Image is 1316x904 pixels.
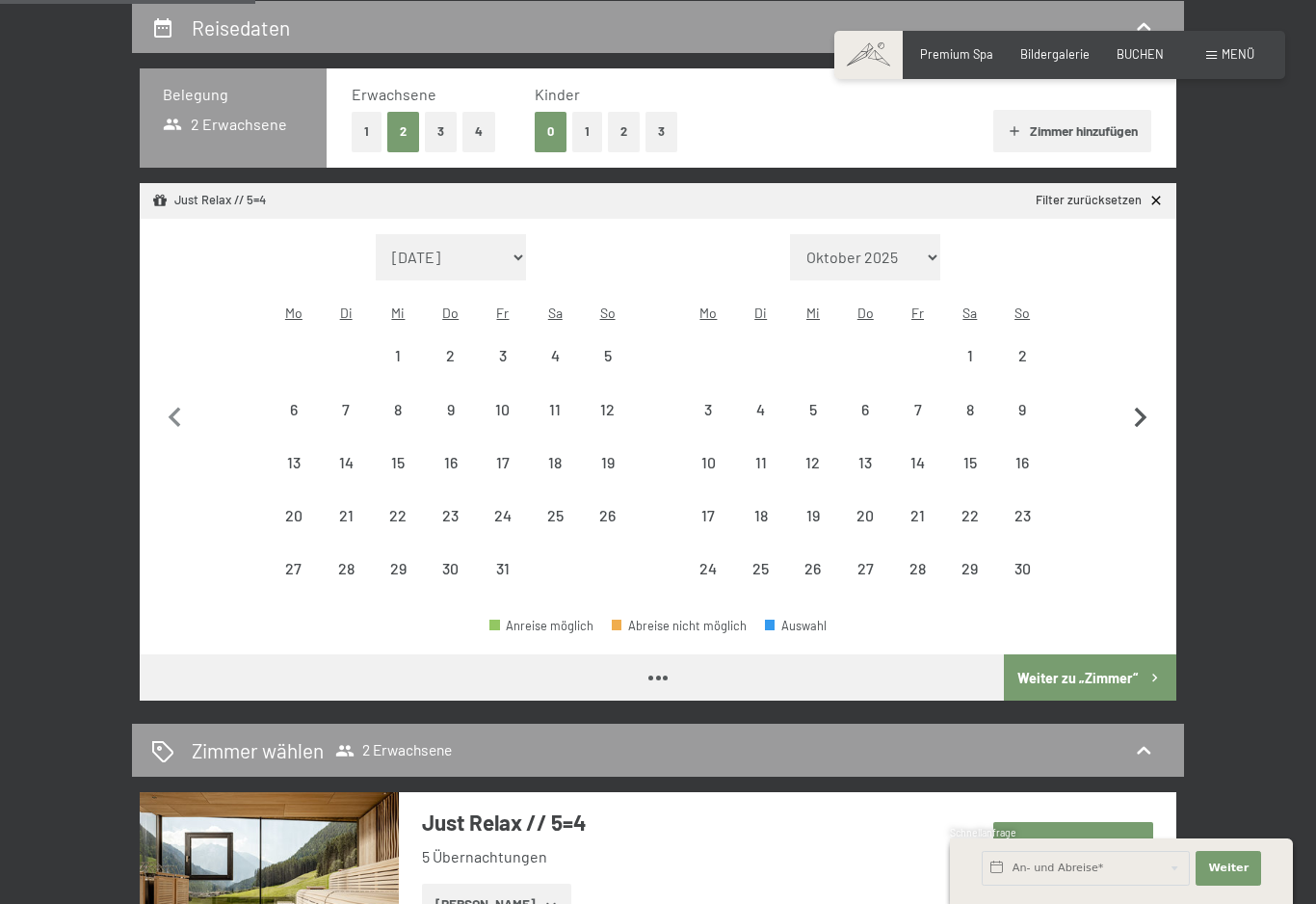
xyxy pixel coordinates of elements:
[682,384,734,436] div: Anreise nicht möglich
[477,437,529,489] div: Anreise nicht möglich
[477,330,529,382] div: Anreise nicht möglich
[944,330,996,382] div: Anreise nicht möglich
[996,437,1048,489] div: Sun Nov 16 2025
[998,561,1046,609] div: 30
[996,543,1048,595] div: Anreise nicht möglich
[682,543,734,595] div: Anreise nicht möglich
[529,330,581,382] div: Sat Oct 04 2025
[682,490,734,542] div: Mon Nov 17 2025
[427,348,475,396] div: 2
[581,384,633,436] div: Sun Oct 12 2025
[531,402,579,450] div: 11
[787,384,839,436] div: Wed Nov 05 2025
[372,384,424,436] div: Anreise nicht möglich
[600,305,616,321] abbr: Sonntag
[841,402,889,450] div: 6
[996,330,1048,382] div: Anreise nicht möglich
[944,384,996,436] div: Sat Nov 08 2025
[946,455,994,503] div: 15
[581,490,633,542] div: Anreise nicht möglich
[787,490,839,542] div: Anreise nicht möglich
[841,455,889,503] div: 13
[735,490,787,542] div: Tue Nov 18 2025
[322,561,370,609] div: 28
[270,455,318,503] div: 13
[163,114,287,135] span: 2 Erwachsene
[572,112,602,151] button: 1
[425,330,477,382] div: Anreise nicht möglich
[737,561,785,609] div: 25
[477,384,529,436] div: Anreise nicht möglich
[998,508,1046,556] div: 23
[1020,46,1090,62] a: Bildergalerie
[944,437,996,489] div: Sat Nov 15 2025
[477,330,529,382] div: Fri Oct 03 2025
[489,620,593,632] div: Anreise möglich
[268,437,320,489] div: Anreise nicht möglich
[581,437,633,489] div: Anreise nicht möglich
[529,384,581,436] div: Anreise nicht möglich
[893,402,941,450] div: 7
[699,305,717,321] abbr: Montag
[268,384,320,436] div: Mon Oct 06 2025
[891,490,943,542] div: Anreise nicht möglich
[682,543,734,595] div: Mon Nov 24 2025
[996,490,1048,542] div: Sun Nov 23 2025
[841,561,889,609] div: 27
[998,402,1046,450] div: 9
[372,330,424,382] div: Wed Oct 01 2025
[268,437,320,489] div: Mon Oct 13 2025
[787,437,839,489] div: Anreise nicht möglich
[1222,46,1254,62] span: Menü
[684,508,732,556] div: 17
[944,490,996,542] div: Sat Nov 22 2025
[735,384,787,436] div: Tue Nov 04 2025
[754,305,767,321] abbr: Dienstag
[270,402,318,450] div: 6
[839,437,891,489] div: Thu Nov 13 2025
[789,561,837,609] div: 26
[962,305,977,321] abbr: Samstag
[372,330,424,382] div: Anreise nicht möglich
[548,305,563,321] abbr: Samstag
[583,508,631,556] div: 26
[645,112,677,151] button: 3
[608,112,640,151] button: 2
[285,305,303,321] abbr: Montag
[322,508,370,556] div: 21
[270,561,318,609] div: 27
[920,46,993,62] span: Premium Spa
[996,437,1048,489] div: Anreise nicht möglich
[944,384,996,436] div: Anreise nicht möglich
[950,827,1016,838] span: Schnellanfrage
[352,112,382,151] button: 1
[425,384,477,436] div: Thu Oct 09 2025
[735,437,787,489] div: Anreise nicht möglich
[841,508,889,556] div: 20
[372,490,424,542] div: Wed Oct 22 2025
[787,384,839,436] div: Anreise nicht möglich
[322,402,370,450] div: 7
[787,490,839,542] div: Wed Nov 19 2025
[1004,654,1176,701] button: Weiter zu „Zimmer“
[684,402,732,450] div: 3
[372,384,424,436] div: Wed Oct 08 2025
[425,112,457,151] button: 3
[944,330,996,382] div: Sat Nov 01 2025
[789,508,837,556] div: 19
[682,384,734,436] div: Mon Nov 03 2025
[529,437,581,489] div: Sat Oct 18 2025
[268,490,320,542] div: Mon Oct 20 2025
[322,455,370,503] div: 14
[839,490,891,542] div: Anreise nicht möglich
[996,330,1048,382] div: Sun Nov 02 2025
[374,508,422,556] div: 22
[682,490,734,542] div: Anreise nicht möglich
[192,736,324,764] h2: Zimmer wählen
[320,384,372,436] div: Anreise nicht möglich
[946,561,994,609] div: 29
[581,384,633,436] div: Anreise nicht möglich
[946,402,994,450] div: 8
[891,437,943,489] div: Anreise nicht möglich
